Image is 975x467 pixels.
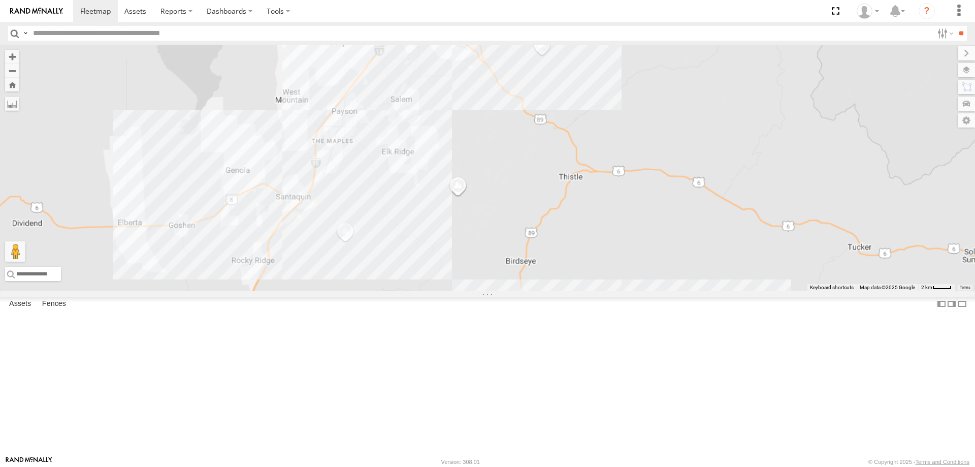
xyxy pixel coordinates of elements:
[441,459,480,465] div: Version: 308.01
[4,297,36,311] label: Assets
[10,8,63,15] img: rand-logo.svg
[6,457,52,467] a: Visit our Website
[860,285,915,290] span: Map data ©2025 Google
[5,97,19,111] label: Measure
[5,241,25,262] button: Drag Pegman onto the map to open Street View
[933,26,955,41] label: Search Filter Options
[853,4,883,19] div: Allen Bauer
[5,50,19,64] button: Zoom in
[947,297,957,312] label: Dock Summary Table to the Right
[37,297,71,311] label: Fences
[960,286,970,290] a: Terms (opens in new tab)
[958,113,975,128] label: Map Settings
[918,284,955,291] button: Map Scale: 2 km per 34 pixels
[919,3,935,19] i: ?
[957,297,967,312] label: Hide Summary Table
[936,297,947,312] label: Dock Summary Table to the Left
[916,459,969,465] a: Terms and Conditions
[5,64,19,78] button: Zoom out
[21,26,29,41] label: Search Query
[5,78,19,91] button: Zoom Home
[868,459,969,465] div: © Copyright 2025 -
[810,284,854,291] button: Keyboard shortcuts
[921,285,932,290] span: 2 km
